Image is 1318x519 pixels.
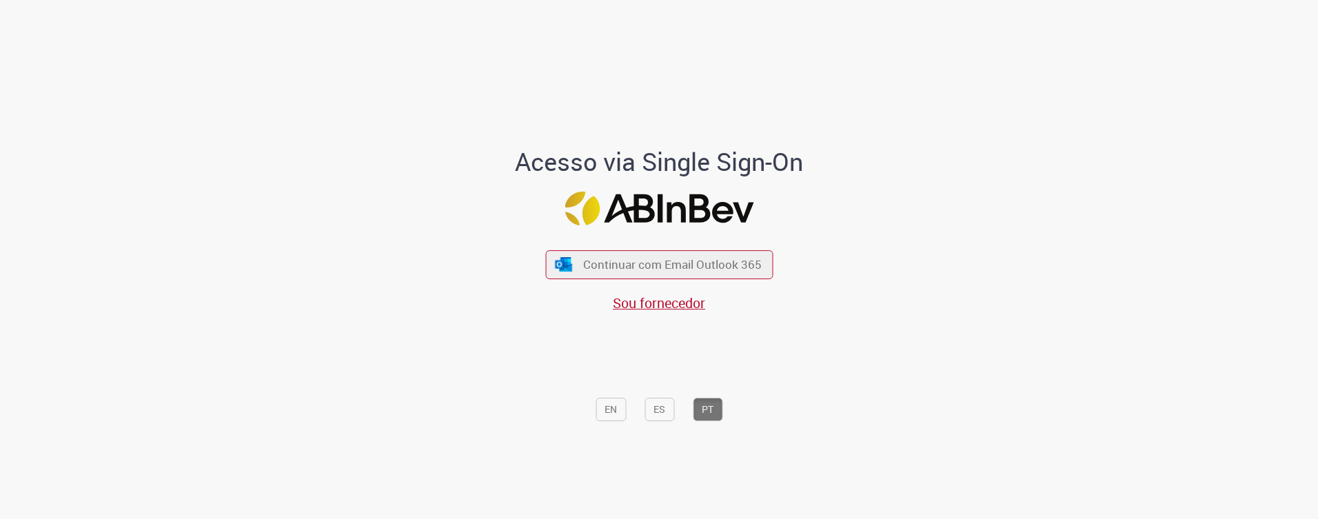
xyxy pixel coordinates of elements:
[596,398,626,422] button: EN
[583,257,762,273] span: Continuar com Email Outlook 365
[693,398,722,422] button: PT
[468,148,851,176] h1: Acesso via Single Sign-On
[565,192,753,225] img: Logo ABInBev
[613,294,705,312] a: Sou fornecedor
[554,257,574,272] img: ícone Azure/Microsoft 360
[545,250,773,278] button: ícone Azure/Microsoft 360 Continuar com Email Outlook 365
[645,398,674,422] button: ES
